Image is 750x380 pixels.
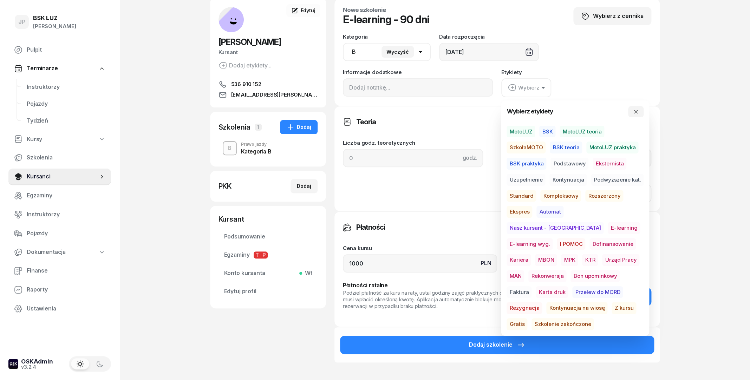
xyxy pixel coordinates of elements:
span: Podsumowanie [224,232,312,241]
span: Wł [302,269,312,278]
a: Instruktorzy [21,79,111,96]
span: Egzaminy [27,191,105,200]
span: Dofinansowanie [589,238,636,250]
button: Dodaj [291,179,318,193]
button: Nasz kursant - [GEOGRAPHIC_DATA] [507,222,604,234]
div: [PERSON_NAME] [33,22,76,31]
span: Pojazdy [27,229,105,238]
a: Konto kursantaWł [219,265,318,282]
button: MBON [535,254,557,266]
h3: Teoria [356,116,376,127]
span: JP [18,19,26,25]
span: Ustawienia [27,304,105,313]
div: B [225,142,234,154]
div: Szkolenia [219,122,251,132]
span: KTR [582,254,598,266]
button: SzkołaMOTO [507,142,546,153]
a: Ustawienia [8,300,111,317]
div: Dodaj [286,123,311,131]
span: Szkolenia [27,153,105,162]
h4: Wybierz etykiety [507,107,553,116]
div: Wybierz z cennika [581,12,644,21]
span: T [254,251,261,258]
div: PKK [219,181,232,191]
button: B [223,141,237,155]
span: Kursanci [27,172,98,181]
span: Dokumentacja [27,248,66,257]
div: Podziel płatność za kurs na raty, ustal godziny zajęć praktycznych do których kursant musi wpłaci... [343,290,545,309]
h4: Nowe szkolenie [343,7,429,13]
a: Pojazdy [21,96,111,112]
a: Finanse [8,262,111,279]
button: Przelew do MORD [572,286,623,298]
button: Wybierz [501,78,551,97]
span: BSK teoria [550,142,582,153]
a: EgzaminyTP [219,247,318,263]
button: Standard [507,190,536,202]
span: Kontynuacja [549,174,587,186]
div: v3.2.4 [21,365,53,369]
button: MAN [507,270,524,282]
span: Edytuj [300,7,315,13]
button: Ekspres [507,206,532,218]
button: BSK praktyka [507,158,546,170]
a: Dokumentacja [8,244,111,260]
div: Kategoria B [241,149,272,154]
span: E-learning wyg. [507,238,553,250]
span: Szkolenie zakończone [531,318,594,330]
button: Wyczyść [381,46,414,58]
a: Pojazdy [8,225,111,242]
span: Pojazdy [27,99,105,109]
span: [EMAIL_ADDRESS][PERSON_NAME][DOMAIN_NAME] [231,91,318,99]
button: Gratis [507,318,527,330]
a: Terminarze [8,60,111,77]
span: Tydzień [27,116,105,125]
h1: E-learning - 90 dni [343,13,429,26]
button: Podstawowy [550,158,588,170]
a: Szkolenia [8,149,111,166]
button: Rozszerzony [585,190,623,202]
a: [EMAIL_ADDRESS][PERSON_NAME][DOMAIN_NAME] [219,91,318,99]
span: Finanse [27,266,105,275]
button: Z kursu [612,302,636,314]
button: Kariera [507,254,531,266]
button: MotoLUZ teoria [560,126,604,138]
span: Automat [536,206,563,218]
span: Eksternista [593,158,626,170]
button: Rezygnacja [507,302,542,314]
button: Karta druk [536,286,568,298]
button: MotoLUZ praktyka [586,142,638,153]
span: Kontynuacja na wiosę [546,302,607,314]
div: OSKAdmin [21,359,53,365]
input: 0 [343,254,497,273]
button: Dodaj etykiety... [219,61,272,70]
div: Kursant [219,48,318,57]
img: logo-xs-dark@2x.png [8,359,18,369]
button: E-learning [608,222,640,234]
div: BSK LUZ [33,15,76,21]
button: I POMOC [557,238,585,250]
span: Konto kursanta [224,269,312,278]
span: MotoLUZ [507,126,535,138]
div: Dodaj [297,182,311,190]
span: Instruktorzy [27,83,105,92]
a: 536 910 152 [219,80,318,89]
a: Edytuj [286,4,320,17]
button: BSK [539,126,555,138]
button: Faktura [507,286,531,298]
span: Podwyższenie kat. [591,174,644,186]
span: Edytuj profil [224,287,312,296]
